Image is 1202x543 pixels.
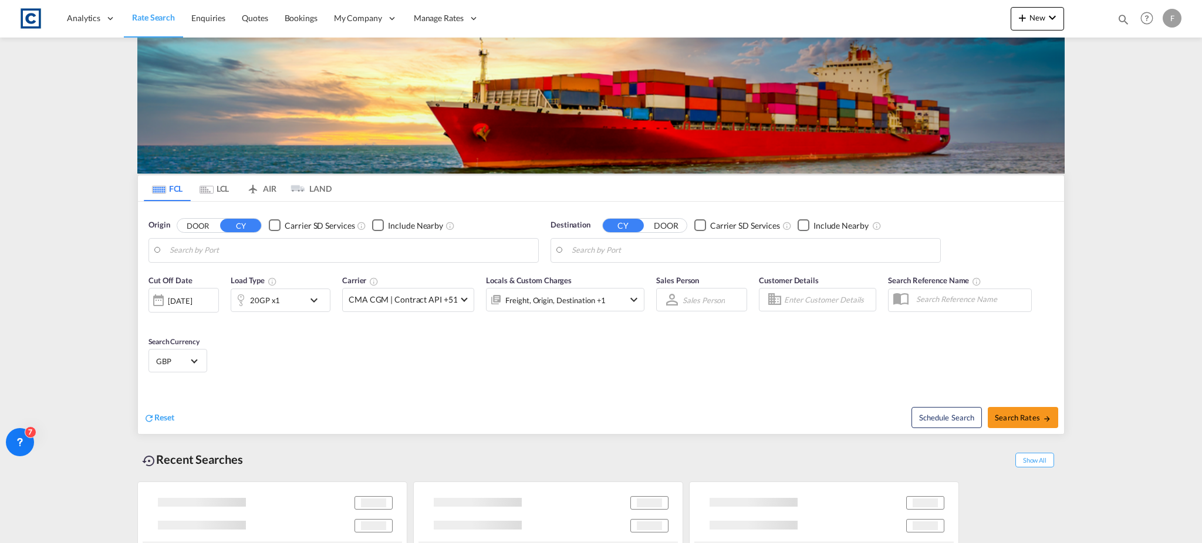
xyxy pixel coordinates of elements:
md-icon: icon-plus 400-fg [1015,11,1029,25]
span: Search Rates [995,413,1051,422]
div: Help [1137,8,1163,29]
button: icon-plus 400-fgNewicon-chevron-down [1011,7,1064,30]
md-icon: icon-information-outline [268,277,277,286]
span: Sales Person [656,276,699,285]
div: 20GP x1icon-chevron-down [231,289,330,312]
md-checkbox: Checkbox No Ink [372,219,443,232]
md-icon: Unchecked: Ignores neighbouring ports when fetching rates.Checked : Includes neighbouring ports w... [872,221,882,230]
span: Cut Off Date [148,276,193,285]
span: Analytics [67,12,100,24]
md-icon: icon-magnify [1117,13,1130,26]
md-tab-item: FCL [144,175,191,201]
md-icon: icon-chevron-down [627,293,641,307]
span: CMA CGM | Contract API +51 [349,294,457,306]
div: Recent Searches [137,446,248,473]
input: Enter Customer Details [784,291,872,308]
md-icon: The selected Trucker/Carrierwill be displayed in the rate results If the rates are from another f... [369,277,379,286]
img: 1fdb9190129311efbfaf67cbb4249bed.jpeg [18,5,44,32]
span: Rate Search [132,12,175,22]
div: icon-refreshReset [144,412,174,425]
div: [DATE] [168,296,192,306]
input: Search by Port [170,242,532,259]
span: Destination [551,219,590,231]
div: Origin DOOR CY Checkbox No InkUnchecked: Search for CY (Container Yard) services for all selected... [138,202,1064,434]
button: Search Ratesicon-arrow-right [988,407,1058,428]
md-icon: icon-refresh [144,413,154,423]
md-datepicker: Select [148,311,157,327]
span: Origin [148,219,170,231]
div: Carrier SD Services [710,220,780,232]
md-icon: icon-chevron-down [1045,11,1059,25]
span: GBP [156,356,189,366]
span: Bookings [285,13,318,23]
div: Include Nearby [813,220,869,232]
md-icon: Unchecked: Search for CY (Container Yard) services for all selected carriers.Checked : Search for... [782,221,792,230]
span: Enquiries [191,13,225,23]
div: Freight Origin Destination Factory Stuffingicon-chevron-down [486,288,644,311]
input: Search by Port [572,242,934,259]
md-select: Sales Person [681,291,726,308]
md-select: Select Currency: £ GBPUnited Kingdom Pound [155,352,201,369]
md-tab-item: AIR [238,175,285,201]
md-checkbox: Checkbox No Ink [694,219,780,232]
md-icon: icon-airplane [246,182,260,191]
md-icon: icon-backup-restore [142,454,156,468]
div: 20GP x1 [250,292,280,308]
span: Manage Rates [414,12,464,24]
md-icon: icon-arrow-right [1043,415,1051,423]
md-icon: Unchecked: Search for CY (Container Yard) services for all selected carriers.Checked : Search for... [357,221,366,230]
div: icon-magnify [1117,13,1130,30]
md-icon: icon-chevron-down [307,293,327,307]
span: Load Type [231,276,277,285]
md-checkbox: Checkbox No Ink [798,219,869,232]
button: CY [220,219,261,232]
md-tab-item: LCL [191,175,238,201]
img: LCL+%26+FCL+BACKGROUND.png [137,38,1065,174]
div: [DATE] [148,288,219,313]
span: Reset [154,412,174,422]
button: Note: By default Schedule search will only considerorigin ports, destination ports and cut off da... [911,407,982,428]
button: DOOR [177,219,218,232]
span: Quotes [242,13,268,23]
div: F [1163,9,1181,28]
div: Carrier SD Services [285,220,354,232]
span: Search Currency [148,337,200,346]
span: Locals & Custom Charges [486,276,572,285]
span: Help [1137,8,1157,28]
span: New [1015,13,1059,22]
span: Search Reference Name [888,276,981,285]
div: Freight Origin Destination Factory Stuffing [505,292,606,308]
span: Show All [1015,453,1054,467]
span: My Company [334,12,382,24]
md-tab-item: LAND [285,175,332,201]
span: Customer Details [759,276,818,285]
button: DOOR [646,219,687,232]
md-pagination-wrapper: Use the left and right arrow keys to navigate between tabs [144,175,332,201]
button: CY [603,219,644,232]
input: Search Reference Name [910,290,1031,308]
md-checkbox: Checkbox No Ink [269,219,354,232]
md-icon: Unchecked: Ignores neighbouring ports when fetching rates.Checked : Includes neighbouring ports w... [445,221,455,230]
span: Carrier [342,276,379,285]
div: Include Nearby [388,220,443,232]
md-icon: Your search will be saved by the below given name [972,277,981,286]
